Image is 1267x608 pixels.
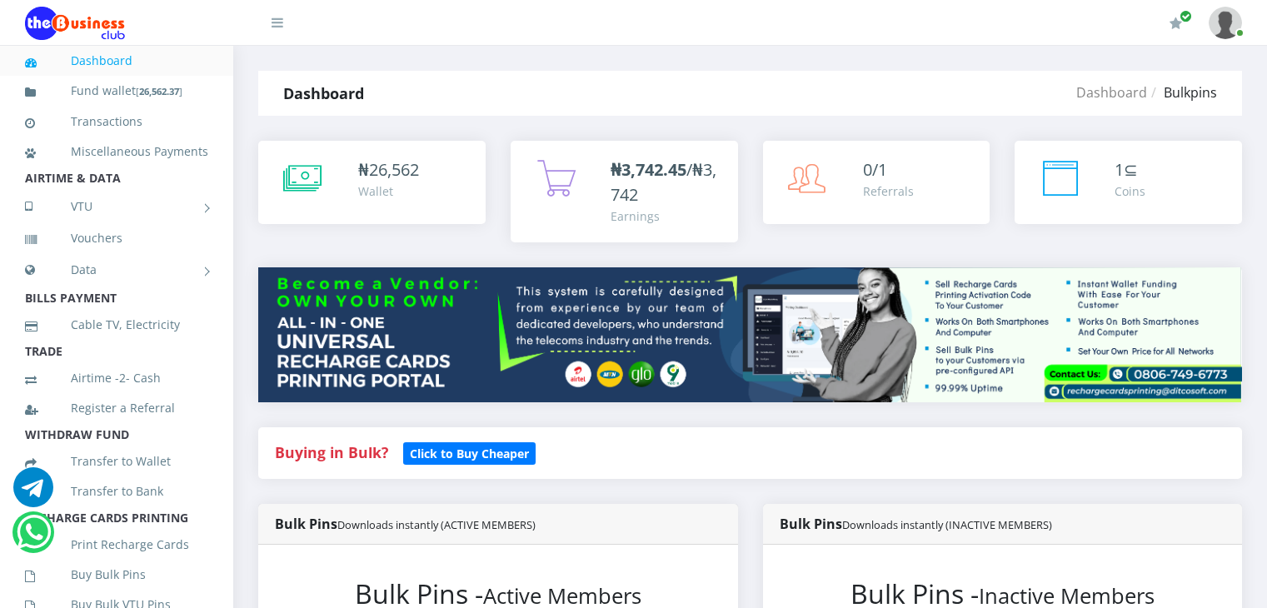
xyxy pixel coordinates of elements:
[275,515,536,533] strong: Bulk Pins
[25,526,208,564] a: Print Recharge Cards
[25,306,208,344] a: Cable TV, Electricity
[258,267,1242,402] img: multitenant_rcp.png
[1180,10,1192,22] span: Renew/Upgrade Subscription
[410,446,529,461] b: Click to Buy Cheaper
[25,556,208,594] a: Buy Bulk Pins
[136,85,182,97] small: [ ]
[1076,83,1147,102] a: Dashboard
[1209,7,1242,39] img: User
[863,182,914,200] div: Referrals
[25,186,208,227] a: VTU
[13,480,53,507] a: Chat for support
[25,132,208,171] a: Miscellaneous Payments
[1115,158,1124,181] span: 1
[337,517,536,532] small: Downloads instantly (ACTIVE MEMBERS)
[25,72,208,111] a: Fund wallet[26,562.37]
[511,141,738,242] a: ₦3,742.45/₦3,742 Earnings
[25,249,208,291] a: Data
[1147,82,1217,102] li: Bulkpins
[403,442,536,462] a: Click to Buy Cheaper
[139,85,179,97] b: 26,562.37
[863,158,887,181] span: 0/1
[358,182,419,200] div: Wallet
[25,42,208,80] a: Dashboard
[25,219,208,257] a: Vouchers
[25,102,208,141] a: Transactions
[283,83,364,103] strong: Dashboard
[780,515,1052,533] strong: Bulk Pins
[1170,17,1182,30] i: Renew/Upgrade Subscription
[358,157,419,182] div: ₦
[25,359,208,397] a: Airtime -2- Cash
[611,158,686,181] b: ₦3,742.45
[17,525,51,552] a: Chat for support
[369,158,419,181] span: 26,562
[1115,157,1145,182] div: ⊆
[611,207,721,225] div: Earnings
[275,442,388,462] strong: Buying in Bulk?
[1115,182,1145,200] div: Coins
[258,141,486,224] a: ₦26,562 Wallet
[25,442,208,481] a: Transfer to Wallet
[763,141,990,224] a: 0/1 Referrals
[842,517,1052,532] small: Downloads instantly (INACTIVE MEMBERS)
[611,158,716,206] span: /₦3,742
[25,389,208,427] a: Register a Referral
[25,7,125,40] img: Logo
[25,472,208,511] a: Transfer to Bank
